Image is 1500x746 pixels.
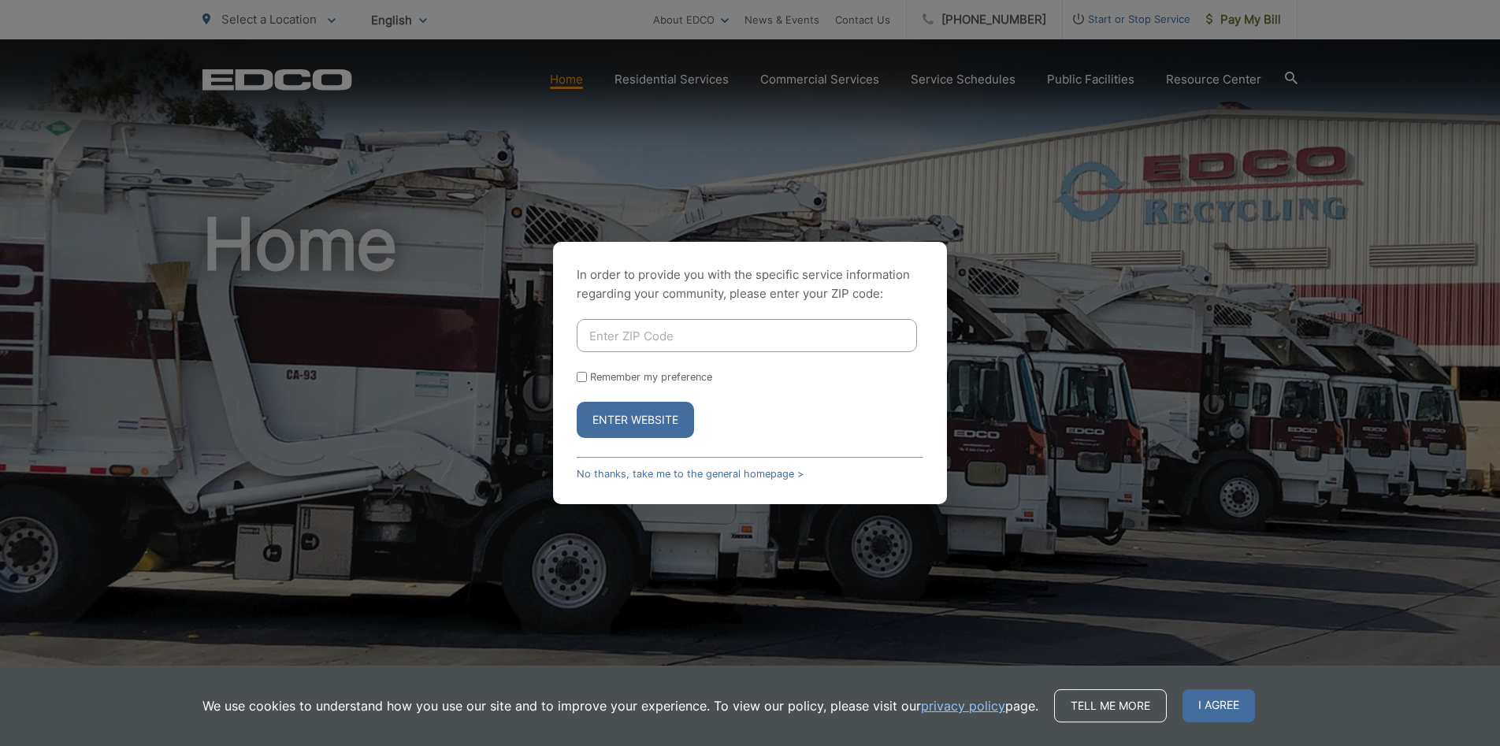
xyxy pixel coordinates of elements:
a: Tell me more [1054,689,1167,722]
input: Enter ZIP Code [577,319,917,352]
p: In order to provide you with the specific service information regarding your community, please en... [577,265,923,303]
a: No thanks, take me to the general homepage > [577,468,804,480]
a: privacy policy [921,696,1005,715]
label: Remember my preference [590,371,712,383]
p: We use cookies to understand how you use our site and to improve your experience. To view our pol... [202,696,1038,715]
button: Enter Website [577,402,694,438]
span: I agree [1183,689,1255,722]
